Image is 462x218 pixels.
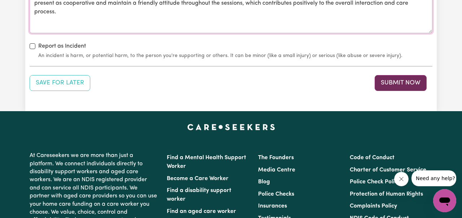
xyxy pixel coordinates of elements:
a: Charter of Customer Service [350,167,426,173]
a: Insurances [258,203,287,209]
iframe: Button to launch messaging window [433,189,456,212]
a: Blog [258,179,270,185]
iframe: Message from company [411,170,456,186]
a: Protection of Human Rights [350,191,423,197]
a: Careseekers home page [187,124,275,130]
a: Police Check Policy [350,179,400,185]
small: An incident is harm, or potential harm, to the person you're supporting or others. It can be mino... [38,52,432,60]
a: Code of Conduct [350,155,395,161]
a: Media Centre [258,167,295,173]
button: Save your job report [30,75,90,91]
a: Complaints Policy [350,203,397,209]
iframe: Close message [394,172,409,186]
label: Report as Incident [38,42,86,51]
button: Submit your job report [375,75,427,91]
a: Find a Mental Health Support Worker [167,155,246,169]
a: Find an aged care worker [167,209,236,214]
a: Find a disability support worker [167,188,231,202]
a: The Founders [258,155,294,161]
a: Become a Care Worker [167,176,228,182]
a: Police Checks [258,191,294,197]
